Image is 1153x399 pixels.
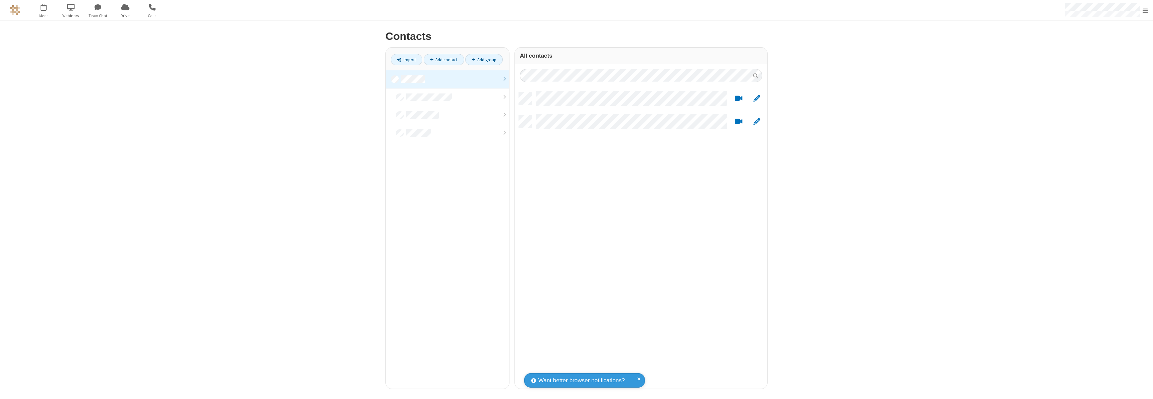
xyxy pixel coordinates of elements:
button: Start a video meeting [732,118,745,126]
span: Webinars [58,13,83,19]
span: Want better browser notifications? [538,376,625,385]
button: Edit [750,94,763,103]
a: Add contact [424,54,464,65]
span: Meet [31,13,56,19]
div: grid [515,87,767,389]
a: Add group [465,54,503,65]
h2: Contacts [385,30,768,42]
span: Team Chat [85,13,111,19]
button: Start a video meeting [732,94,745,103]
button: Edit [750,118,763,126]
span: Drive [113,13,138,19]
a: Import [391,54,422,65]
span: Calls [140,13,165,19]
img: QA Selenium DO NOT DELETE OR CHANGE [10,5,20,15]
h3: All contacts [520,53,762,59]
